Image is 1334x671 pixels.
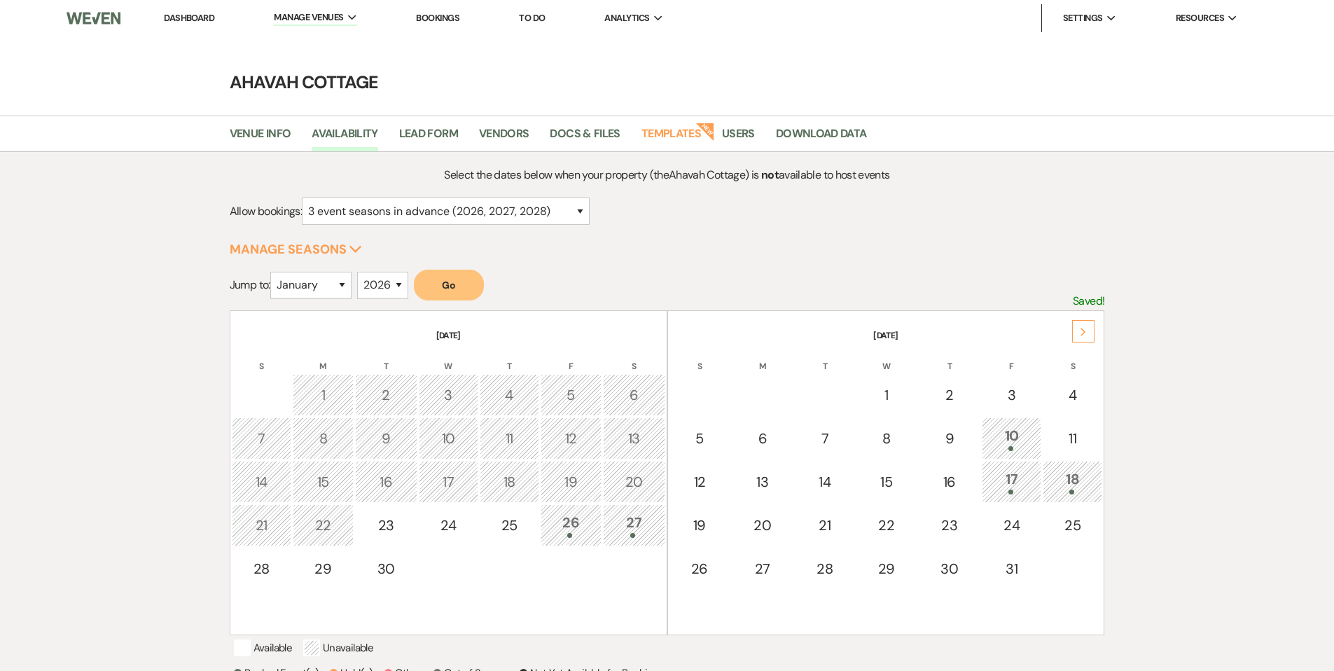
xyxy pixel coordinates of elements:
div: 25 [487,515,531,536]
div: 27 [739,558,786,579]
div: 13 [611,428,658,449]
div: 15 [300,471,346,492]
div: 16 [926,471,973,492]
div: 28 [239,558,284,579]
strong: not [761,167,779,182]
div: 12 [548,428,594,449]
div: 2 [363,385,410,406]
div: 4 [1050,385,1095,406]
p: Unavailable [303,639,373,656]
div: 31 [989,558,1034,579]
th: S [669,343,730,373]
div: 26 [548,512,594,538]
div: 4 [487,385,531,406]
div: 20 [611,471,658,492]
div: 3 [426,385,471,406]
span: Allow bookings: [230,204,302,219]
div: 10 [989,425,1034,451]
th: F [982,343,1041,373]
div: 21 [803,515,847,536]
div: 23 [926,515,973,536]
th: T [795,343,854,373]
div: 18 [487,471,531,492]
div: 9 [363,428,410,449]
div: 27 [611,512,658,538]
div: 3 [989,385,1034,406]
button: Manage Seasons [230,243,362,256]
p: Saved! [1073,292,1104,310]
div: 5 [677,428,723,449]
span: Analytics [604,11,649,25]
th: T [918,343,980,373]
div: 24 [426,515,471,536]
div: 8 [863,428,909,449]
div: 8 [300,428,346,449]
div: 23 [363,515,410,536]
div: 2 [926,385,973,406]
div: 9 [926,428,973,449]
div: 22 [300,515,346,536]
strong: New [695,121,715,141]
div: 11 [487,428,531,449]
div: 19 [677,515,723,536]
a: Availability [312,125,377,151]
div: 19 [548,471,594,492]
div: 12 [677,471,723,492]
th: [DATE] [232,312,665,342]
div: 22 [863,515,909,536]
th: S [603,343,665,373]
th: T [355,343,417,373]
div: 18 [1050,469,1095,494]
img: Weven Logo [67,4,120,33]
div: 1 [300,385,346,406]
div: 30 [926,558,973,579]
th: W [419,343,478,373]
div: 6 [739,428,786,449]
div: 24 [989,515,1034,536]
div: 1 [863,385,909,406]
button: Go [414,270,484,300]
div: 26 [677,558,723,579]
span: Jump to: [230,277,270,292]
div: 30 [363,558,410,579]
div: 6 [611,385,658,406]
th: [DATE] [669,312,1103,342]
div: 7 [803,428,847,449]
div: 10 [426,428,471,449]
a: Docs & Files [550,125,620,151]
div: 13 [739,471,786,492]
a: Bookings [416,12,459,24]
th: T [480,343,539,373]
span: Resources [1176,11,1224,25]
div: 28 [803,558,847,579]
div: 7 [239,428,284,449]
div: 17 [426,471,471,492]
a: Dashboard [164,12,214,24]
a: Users [722,125,755,151]
div: 29 [300,558,346,579]
p: Available [234,639,292,656]
a: Venue Info [230,125,291,151]
div: 21 [239,515,284,536]
a: To Do [519,12,545,24]
a: Download Data [776,125,867,151]
div: 17 [989,469,1034,494]
a: Lead Form [399,125,458,151]
div: 29 [863,558,909,579]
a: Templates [641,125,701,151]
div: 14 [803,471,847,492]
div: 16 [363,471,410,492]
div: 5 [548,385,594,406]
h4: Ahavah Cottage [163,70,1172,95]
a: Vendors [479,125,529,151]
div: 20 [739,515,786,536]
div: 11 [1050,428,1095,449]
span: Settings [1063,11,1103,25]
th: M [293,343,354,373]
div: 15 [863,471,909,492]
th: W [856,343,917,373]
div: 14 [239,471,284,492]
th: S [232,343,291,373]
span: Manage Venues [274,11,343,25]
th: M [731,343,793,373]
